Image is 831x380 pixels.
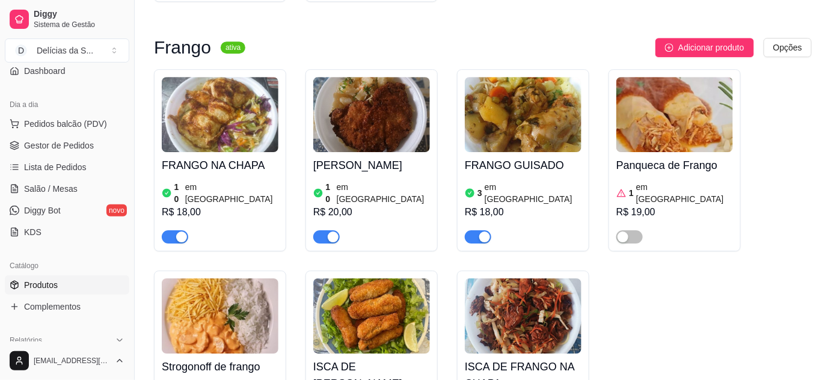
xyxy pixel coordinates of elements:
[616,77,733,152] img: product-image
[655,38,754,57] button: Adicionar produto
[337,181,430,205] article: em [GEOGRAPHIC_DATA]
[465,205,581,219] div: R$ 18,00
[5,114,129,133] button: Pedidos balcão (PDV)
[10,336,42,345] span: Relatórios
[34,9,124,20] span: Diggy
[5,346,129,375] button: [EMAIL_ADDRESS][DOMAIN_NAME]
[465,157,581,174] h4: FRANGO GUISADO
[24,139,94,152] span: Gestor de Pedidos
[5,136,129,155] a: Gestor de Pedidos
[5,256,129,275] div: Catálogo
[616,205,733,219] div: R$ 19,00
[313,278,430,354] img: product-image
[162,77,278,152] img: product-image
[24,118,107,130] span: Pedidos balcão (PDV)
[154,40,211,55] h3: Frango
[477,187,482,199] article: 3
[162,278,278,354] img: product-image
[5,201,129,220] a: Diggy Botnovo
[773,41,802,54] span: Opções
[24,301,81,313] span: Complementos
[37,44,93,57] div: Delícias da S ...
[326,181,334,205] article: 10
[34,20,124,29] span: Sistema de Gestão
[24,204,61,216] span: Diggy Bot
[485,181,581,205] article: em [GEOGRAPHIC_DATA]
[313,77,430,152] img: product-image
[313,205,430,219] div: R$ 20,00
[15,44,27,57] span: D
[5,38,129,63] button: Select a team
[24,65,66,77] span: Dashboard
[162,358,278,375] h4: Strogonoff de frango
[465,278,581,354] img: product-image
[34,356,110,366] span: [EMAIL_ADDRESS][DOMAIN_NAME]
[5,275,129,295] a: Produtos
[185,181,278,205] article: em [GEOGRAPHIC_DATA]
[174,181,183,205] article: 10
[162,205,278,219] div: R$ 18,00
[221,41,245,54] sup: ativa
[162,157,278,174] h4: FRANGO NA CHAPA
[636,181,733,205] article: em [GEOGRAPHIC_DATA]
[5,5,129,34] a: DiggySistema de Gestão
[678,41,744,54] span: Adicionar produto
[5,95,129,114] div: Dia a dia
[5,158,129,177] a: Lista de Pedidos
[313,157,430,174] h4: [PERSON_NAME]
[24,161,87,173] span: Lista de Pedidos
[5,222,129,242] a: KDS
[24,279,58,291] span: Produtos
[616,157,733,174] h4: Panqueca de Frango
[5,297,129,316] a: Complementos
[5,179,129,198] a: Salão / Mesas
[465,77,581,152] img: product-image
[665,43,673,52] span: plus-circle
[24,226,41,238] span: KDS
[24,183,78,195] span: Salão / Mesas
[5,61,129,81] a: Dashboard
[629,187,634,199] article: 1
[764,38,812,57] button: Opções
